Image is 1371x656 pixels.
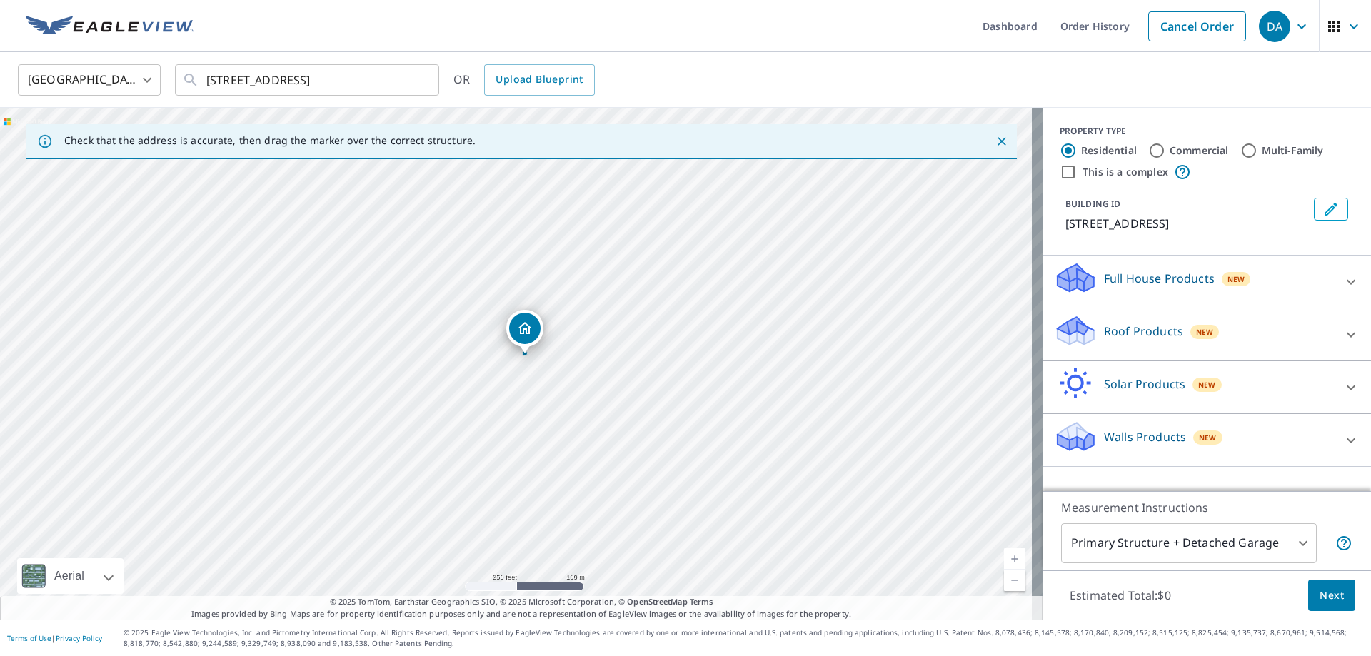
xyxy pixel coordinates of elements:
a: OpenStreetMap [627,596,687,607]
div: Aerial [17,558,124,594]
a: Terms [690,596,713,607]
div: PROPERTY TYPE [1060,125,1354,138]
span: New [1196,326,1214,338]
a: Cancel Order [1148,11,1246,41]
div: [GEOGRAPHIC_DATA] [18,60,161,100]
button: Edit building 1 [1314,198,1348,221]
p: Check that the address is accurate, then drag the marker over the correct structure. [64,134,476,147]
button: Close [993,132,1011,151]
p: BUILDING ID [1065,198,1120,210]
span: New [1199,432,1217,443]
span: New [1227,273,1245,285]
span: New [1198,379,1216,390]
p: © 2025 Eagle View Technologies, Inc. and Pictometry International Corp. All Rights Reserved. Repo... [124,627,1364,649]
div: OR [453,64,595,96]
label: Residential [1081,143,1137,158]
div: Full House ProductsNew [1054,261,1360,302]
div: DA [1259,11,1290,42]
div: Primary Structure + Detached Garage [1061,523,1317,563]
a: Upload Blueprint [484,64,594,96]
label: Multi-Family [1262,143,1324,158]
p: | [7,634,102,642]
a: Terms of Use [7,633,51,643]
label: Commercial [1170,143,1229,158]
p: Solar Products [1104,375,1185,393]
div: Walls ProductsNew [1054,420,1360,460]
p: [STREET_ADDRESS] [1065,215,1308,232]
span: Upload Blueprint [496,71,583,89]
img: EV Logo [26,16,194,37]
div: Aerial [50,558,89,594]
span: Next [1320,587,1344,605]
a: Privacy Policy [56,633,102,643]
p: Walls Products [1104,428,1186,445]
button: Next [1308,580,1355,612]
label: This is a complex [1083,165,1168,179]
div: Solar ProductsNew [1054,367,1360,408]
input: Search by address or latitude-longitude [206,60,410,100]
div: Dropped pin, building 1, Residential property, 9748 NW 16th Ct Pembroke Pines, FL 33024 [506,310,543,354]
a: Current Level 17, Zoom Out [1004,570,1025,591]
p: Measurement Instructions [1061,499,1352,516]
p: Roof Products [1104,323,1183,340]
span: Your report will include the primary structure and a detached garage if one exists. [1335,535,1352,552]
p: Full House Products [1104,270,1215,287]
a: Current Level 17, Zoom In [1004,548,1025,570]
span: © 2025 TomTom, Earthstar Geographics SIO, © 2025 Microsoft Corporation, © [330,596,713,608]
div: Roof ProductsNew [1054,314,1360,355]
p: Estimated Total: $0 [1058,580,1182,611]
